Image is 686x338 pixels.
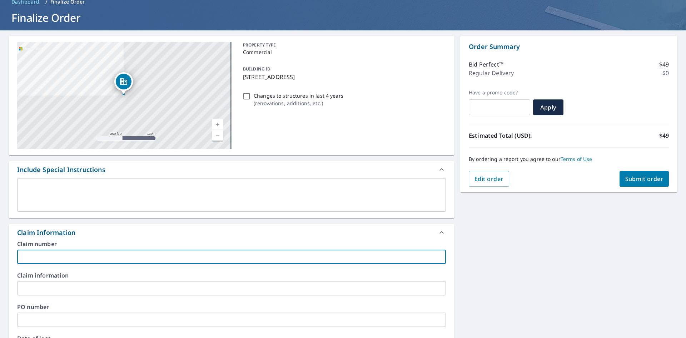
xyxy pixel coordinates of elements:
p: By ordering a report you agree to our [469,156,669,162]
p: Estimated Total (USD): [469,131,569,140]
p: Changes to structures in last 4 years [254,92,343,99]
span: Apply [539,103,558,111]
p: $49 [659,131,669,140]
span: Edit order [474,175,503,183]
div: Claim Information [17,228,75,237]
p: Commercial [243,48,443,56]
p: Regular Delivery [469,69,514,77]
p: Bid Perfect™ [469,60,503,69]
p: $0 [662,69,669,77]
p: [STREET_ADDRESS] [243,73,443,81]
label: PO number [17,304,446,310]
a: Terms of Use [561,156,592,162]
a: Current Level 17, Zoom Out [212,130,223,141]
h1: Finalize Order [9,10,677,25]
p: BUILDING ID [243,66,270,72]
a: Current Level 17, Zoom In [212,119,223,130]
label: Claim number [17,241,446,247]
p: Order Summary [469,42,669,52]
label: Have a promo code? [469,89,530,96]
p: PROPERTY TYPE [243,42,443,48]
button: Apply [533,99,563,115]
div: Include Special Instructions [9,161,454,178]
div: Include Special Instructions [17,165,105,175]
div: Dropped pin, building 1, Commercial property, 7933 Venture Center Way Boynton Beach, FL 33437 [114,72,133,94]
label: Claim information [17,273,446,278]
span: Submit order [625,175,663,183]
button: Edit order [469,171,509,187]
p: ( renovations, additions, etc. ) [254,99,343,107]
p: $49 [659,60,669,69]
div: Claim Information [9,224,454,241]
button: Submit order [620,171,669,187]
